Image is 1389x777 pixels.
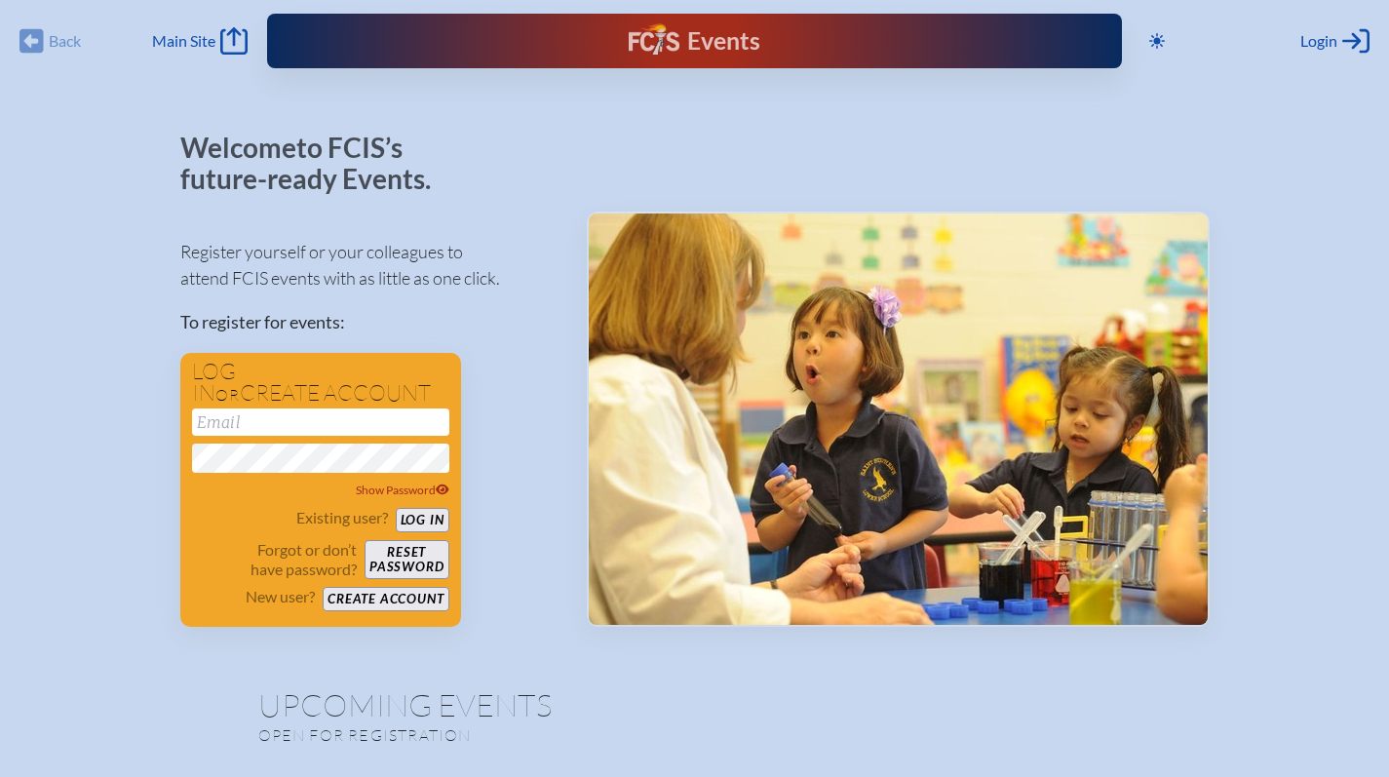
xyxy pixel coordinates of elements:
[192,361,449,405] h1: Log in create account
[512,23,876,58] div: FCIS Events — Future ready
[1300,31,1337,51] span: Login
[323,587,448,611] button: Create account
[192,540,358,579] p: Forgot or don’t have password?
[180,239,556,291] p: Register yourself or your colleagues to attend FCIS events with as little as one click.
[246,587,315,606] p: New user?
[589,214,1208,625] img: Events
[180,309,556,335] p: To register for events:
[215,385,240,405] span: or
[258,689,1132,720] h1: Upcoming Events
[258,725,773,745] p: Open for registration
[180,133,453,194] p: Welcome to FCIS’s future-ready Events.
[365,540,448,579] button: Resetpassword
[152,27,248,55] a: Main Site
[396,508,449,532] button: Log in
[152,31,215,51] span: Main Site
[192,408,449,436] input: Email
[356,483,449,497] span: Show Password
[296,508,388,527] p: Existing user?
